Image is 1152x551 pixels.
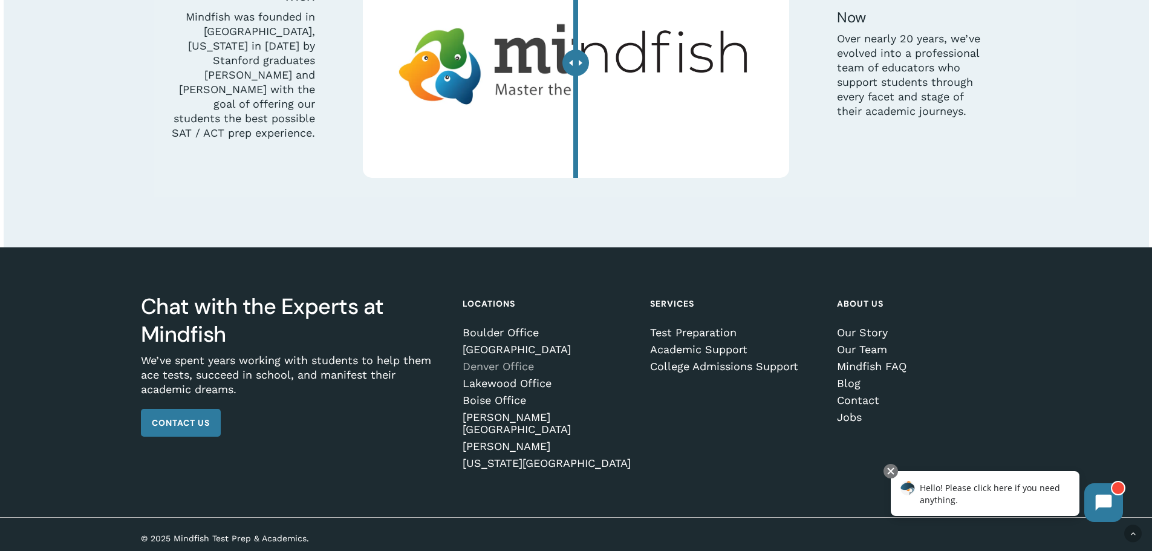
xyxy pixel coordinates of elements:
[837,8,981,27] h5: Now
[837,377,1007,390] a: Blog
[141,532,493,545] p: © 2025 Mindfish Test Prep & Academics.
[837,293,1007,315] h4: About Us
[141,293,446,348] h3: Chat with the Experts at Mindfish
[463,327,633,339] a: Boulder Office
[463,344,633,356] a: [GEOGRAPHIC_DATA]
[152,417,210,429] span: Contact Us
[837,394,1007,406] a: Contact
[650,344,820,356] a: Academic Support
[837,327,1007,339] a: Our Story
[463,377,633,390] a: Lakewood Office
[650,293,820,315] h4: Services
[171,10,315,140] p: Mindfish was founded in [GEOGRAPHIC_DATA], [US_STATE] in [DATE] by Stanford graduates [PERSON_NAM...
[837,360,1007,373] a: Mindfish FAQ
[650,327,820,339] a: Test Preparation
[463,457,633,469] a: [US_STATE][GEOGRAPHIC_DATA]
[463,293,633,315] h4: Locations
[463,360,633,373] a: Denver Office
[463,440,633,452] a: [PERSON_NAME]
[141,353,446,409] p: We’ve spent years working with students to help them ace tests, succeed in school, and manifest t...
[463,394,633,406] a: Boise Office
[463,411,633,435] a: [PERSON_NAME][GEOGRAPHIC_DATA]
[837,411,1007,423] a: Jobs
[837,344,1007,356] a: Our Team
[141,409,221,437] a: Contact Us
[878,461,1135,534] iframe: Chatbot
[650,360,820,373] a: College Admissions Support
[837,31,981,119] p: Over nearly 20 years, we’ve evolved into a professional team of educators who support students th...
